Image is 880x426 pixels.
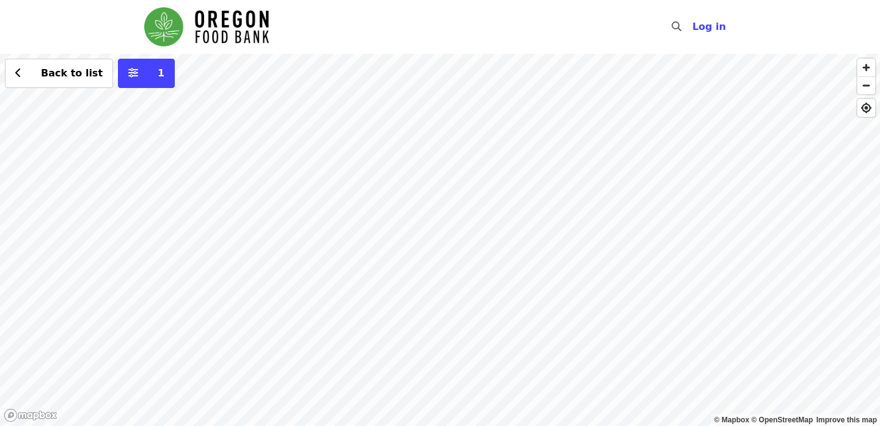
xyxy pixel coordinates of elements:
button: Zoom Out [857,76,875,94]
input: Search [689,12,698,42]
span: 1 [158,67,164,79]
button: Log in [683,15,736,39]
button: More filters (1 selected) [118,59,175,88]
i: chevron-left icon [15,67,21,79]
a: OpenStreetMap [751,416,813,424]
img: Oregon Food Bank - Home [144,7,269,46]
a: Map feedback [816,416,877,424]
a: Mapbox logo [4,408,57,422]
i: sliders-h icon [128,67,138,79]
span: Log in [692,21,726,32]
button: Back to list [5,59,113,88]
a: Mapbox [714,416,750,424]
i: search icon [672,21,681,32]
button: Find My Location [857,99,875,117]
span: Back to list [41,67,103,79]
button: Zoom In [857,59,875,76]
